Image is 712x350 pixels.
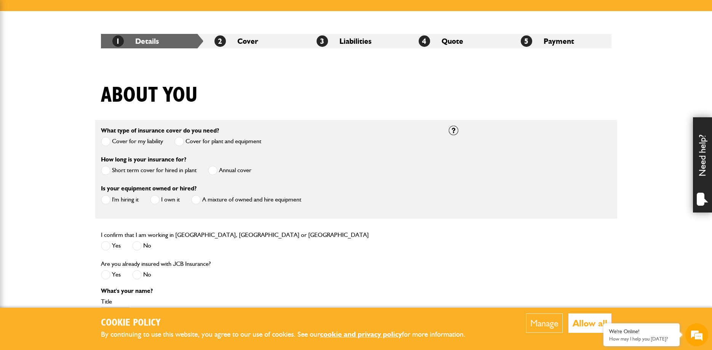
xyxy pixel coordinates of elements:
label: Short term cover for hired in plant [101,166,197,175]
li: Liabilities [305,34,407,48]
label: Yes [101,241,121,251]
li: Quote [407,34,509,48]
input: Enter your phone number [10,115,139,132]
div: Minimize live chat window [125,4,143,22]
a: cookie and privacy policy [320,330,402,339]
div: Need help? [693,117,712,213]
div: Chat with us now [40,43,128,53]
p: How may I help you today? [609,336,674,342]
button: Manage [526,313,563,333]
label: I'm hiring it [101,195,139,205]
span: 4 [419,35,430,47]
label: Annual cover [208,166,251,175]
label: I own it [150,195,180,205]
h1: About you [101,83,198,108]
span: 5 [521,35,532,47]
h2: Cookie Policy [101,317,478,329]
textarea: Type your message and hit 'Enter' [10,138,139,228]
label: No [132,241,151,251]
label: Cover for plant and equipment [174,137,261,146]
input: Enter your last name [10,70,139,87]
li: Cover [203,34,305,48]
p: By continuing to use this website, you agree to our use of cookies. See our for more information. [101,329,478,340]
label: Yes [101,270,121,280]
span: 3 [317,35,328,47]
label: No [132,270,151,280]
button: Allow all [568,313,611,333]
label: What type of insurance cover do you need? [101,128,219,134]
li: Payment [509,34,611,48]
label: Cover for my liability [101,137,163,146]
span: 1 [112,35,124,47]
p: What's your name? [101,288,437,294]
label: Is your equipment owned or hired? [101,185,197,192]
label: Title [101,299,437,305]
label: I confirm that I am working in [GEOGRAPHIC_DATA], [GEOGRAPHIC_DATA] or [GEOGRAPHIC_DATA] [101,232,369,238]
div: We're Online! [609,328,674,335]
li: Details [101,34,203,48]
label: A mixture of owned and hire equipment [191,195,301,205]
label: Are you already insured with JCB Insurance? [101,261,211,267]
em: Start Chat [104,235,138,245]
img: d_20077148190_company_1631870298795_20077148190 [13,42,32,53]
label: How long is your insurance for? [101,157,186,163]
input: Enter your email address [10,93,139,110]
span: 2 [214,35,226,47]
